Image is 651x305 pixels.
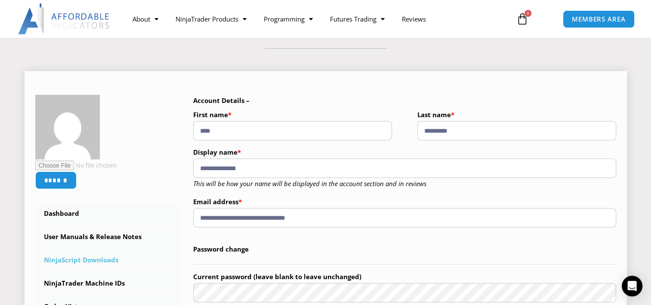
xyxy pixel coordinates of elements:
[193,146,616,159] label: Display name
[123,9,167,29] a: About
[167,9,255,29] a: NinjaTrader Products
[193,195,616,208] label: Email address
[193,108,392,121] label: First name
[321,9,393,29] a: Futures Trading
[18,3,111,34] img: LogoAI | Affordable Indicators – NinjaTrader
[393,9,434,29] a: Reviews
[563,10,635,28] a: MEMBERS AREA
[123,9,508,29] nav: Menu
[255,9,321,29] a: Programming
[193,270,616,283] label: Current password (leave blank to leave unchanged)
[35,226,181,248] a: User Manuals & Release Notes
[193,235,616,265] legend: Password change
[193,179,426,188] em: This will be how your name will be displayed in the account section and in reviews
[417,108,616,121] label: Last name
[503,6,541,31] a: 0
[193,96,250,105] b: Account Details –
[35,272,181,295] a: NinjaTrader Machine IDs
[35,202,181,225] a: Dashboard
[525,10,531,17] span: 0
[35,95,100,159] img: 0e63fd91a85d3d5c9a81f960a1e19314521020a1d3ebb792654a96497aba1afe
[572,16,626,22] span: MEMBERS AREA
[35,249,181,271] a: NinjaScript Downloads
[622,276,642,296] div: Open Intercom Messenger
